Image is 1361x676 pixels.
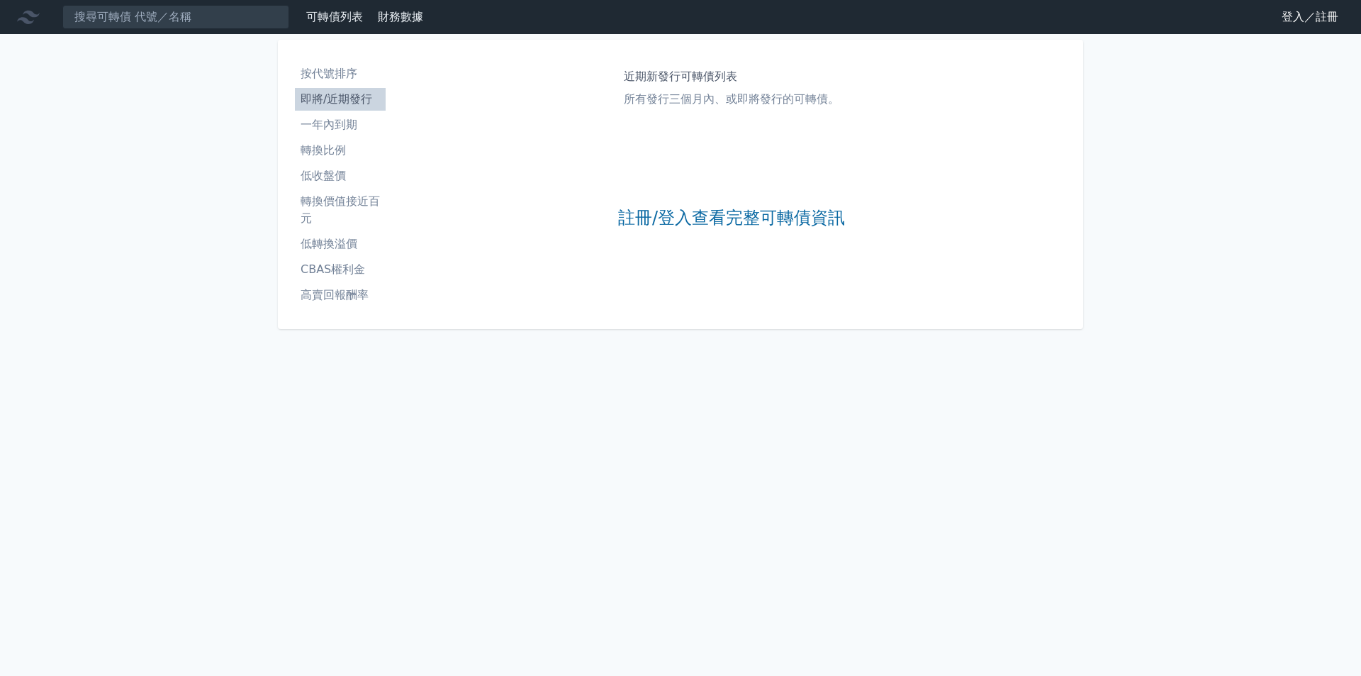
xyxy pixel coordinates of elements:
[295,190,386,230] a: 轉換價值接近百元
[295,193,386,227] li: 轉換價值接近百元
[295,113,386,136] a: 一年內到期
[618,207,845,230] a: 註冊/登入查看完整可轉債資訊
[295,62,386,85] a: 按代號排序
[295,91,386,108] li: 即將/近期發行
[295,142,386,159] li: 轉換比例
[295,287,386,304] li: 高賣回報酬率
[295,116,386,133] li: 一年內到期
[295,233,386,255] a: 低轉換溢價
[624,91,839,108] p: 所有發行三個月內、或即將發行的可轉債。
[295,284,386,306] a: 高賣回報酬率
[295,88,386,111] a: 即將/近期發行
[295,165,386,187] a: 低收盤價
[295,236,386,253] li: 低轉換溢價
[295,139,386,162] a: 轉換比例
[1270,6,1350,28] a: 登入／註冊
[624,68,839,85] h1: 近期新發行可轉債列表
[378,10,423,23] a: 財務數據
[295,167,386,184] li: 低收盤價
[62,5,289,29] input: 搜尋可轉債 代號／名稱
[295,261,386,278] li: CBAS權利金
[295,65,386,82] li: 按代號排序
[295,258,386,281] a: CBAS權利金
[306,10,363,23] a: 可轉債列表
